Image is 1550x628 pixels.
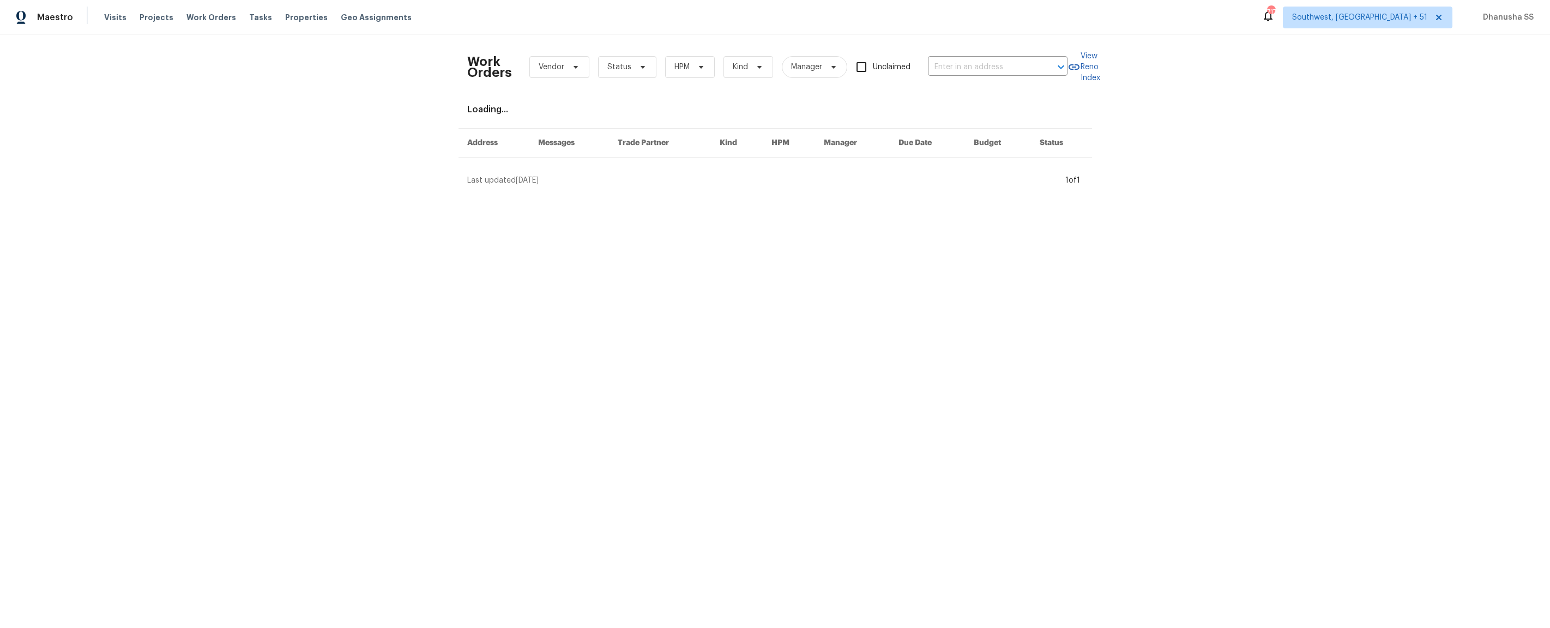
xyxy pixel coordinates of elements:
[873,62,910,73] span: Unclaimed
[249,14,272,21] span: Tasks
[1292,12,1427,23] span: Southwest, [GEOGRAPHIC_DATA] + 51
[140,12,173,23] span: Projects
[104,12,126,23] span: Visits
[1065,175,1080,186] div: 1 of 1
[733,62,748,73] span: Kind
[467,175,1062,186] div: Last updated
[763,129,815,158] th: HPM
[928,59,1037,76] input: Enter in an address
[1067,51,1100,83] a: View Reno Index
[285,12,328,23] span: Properties
[467,56,512,78] h2: Work Orders
[1031,129,1091,158] th: Status
[529,129,610,158] th: Messages
[459,129,529,158] th: Address
[607,62,631,73] span: Status
[674,62,690,73] span: HPM
[539,62,564,73] span: Vendor
[890,129,965,158] th: Due Date
[965,129,1031,158] th: Budget
[711,129,763,158] th: Kind
[815,129,890,158] th: Manager
[516,177,539,184] span: [DATE]
[791,62,822,73] span: Manager
[1479,12,1534,23] span: Dhanusha SS
[1053,59,1069,75] button: Open
[467,104,1083,115] div: Loading...
[609,129,711,158] th: Trade Partner
[186,12,236,23] span: Work Orders
[37,12,73,23] span: Maestro
[341,12,412,23] span: Geo Assignments
[1267,7,1275,17] div: 717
